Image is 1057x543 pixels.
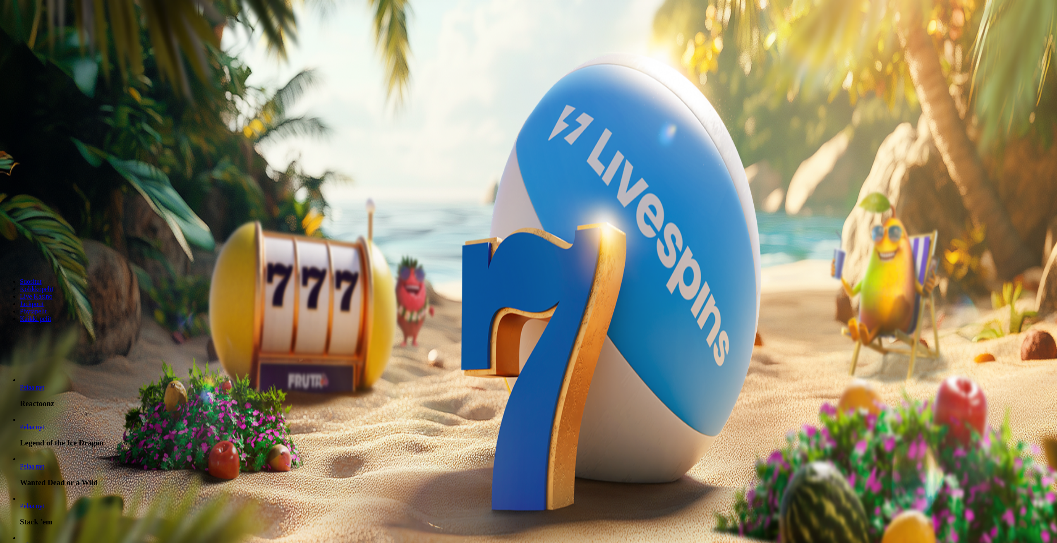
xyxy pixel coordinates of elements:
[20,423,44,431] a: Legend of the Ice Dragon
[3,264,1054,338] header: Lobby
[20,300,44,307] a: Jackpotit
[20,308,47,315] a: Pöytäpelit
[20,438,1054,447] h3: Legend of the Ice Dragon
[20,376,1054,408] article: Reactoonz
[20,423,44,431] span: Pelaa nyt
[20,463,44,470] span: Pelaa nyt
[20,478,1054,487] h3: Wanted Dead or a Wild
[20,293,53,300] a: Live Kasino
[3,264,1054,323] nav: Lobby
[20,399,1054,408] h3: Reactoonz
[20,502,44,510] span: Pelaa nyt
[20,285,53,292] a: Kolikkopelit
[20,495,1054,527] article: Stack 'em
[20,384,44,391] span: Pelaa nyt
[20,517,1054,526] h3: Stack 'em
[20,416,1054,448] article: Legend of the Ice Dragon
[20,315,51,322] a: Kaikki pelit
[20,278,41,285] a: Suositut
[20,463,44,470] a: Wanted Dead or a Wild
[20,455,1054,487] article: Wanted Dead or a Wild
[20,502,44,510] a: Stack 'em
[20,384,44,391] a: Reactoonz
